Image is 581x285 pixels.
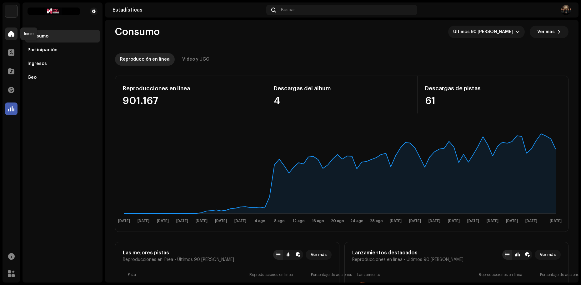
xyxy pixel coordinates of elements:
text: [DATE] [550,219,562,223]
span: Buscar [281,7,295,12]
div: Reproducción en línea [120,53,170,66]
text: [DATE] [390,219,402,223]
div: Reproducciones en línea [479,272,538,277]
span: Reproducciones en línea [123,257,173,262]
div: Estadísticas [113,7,264,12]
span: Últimos 90 [PERSON_NAME] [177,257,234,262]
text: [DATE] [506,219,518,223]
text: [DATE] [487,219,498,223]
text: [DATE] [157,219,169,223]
div: Pista [128,272,247,277]
div: Lanzamiento [357,272,476,277]
text: [DATE] [234,219,246,223]
re-m-nav-item: Participación [25,44,100,56]
span: Reproducciones en línea [352,257,403,262]
div: Lanzamientos destacados [352,250,463,256]
div: Video y UGC [182,53,209,66]
text: 12 ago [293,219,305,223]
img: edd8793c-a1b1-4538-85bc-e24b6277bc1e [5,5,18,17]
button: Ver más [530,26,568,38]
div: Porcentaje de acciones [311,272,327,277]
text: 16 ago [312,219,324,223]
span: Ver más [537,26,555,38]
div: Descargas de pistas [425,83,561,93]
button: Ver más [535,250,561,260]
div: Participación [28,47,58,52]
div: Reproducciones en línea [249,272,308,277]
text: [DATE] [467,219,479,223]
text: [DATE] [215,219,227,223]
text: [DATE] [138,219,149,223]
span: • [404,257,405,262]
div: Porcentaje de acciones [540,272,556,277]
re-m-nav-item: Consumo [25,30,100,42]
div: Descargas del álbum [274,83,410,93]
text: 24 ago [350,219,363,223]
text: 8 ago [274,219,285,223]
button: Ver más [306,250,332,260]
re-m-nav-item: Geo [25,71,100,84]
span: Ver más [311,248,327,261]
text: [DATE] [176,219,188,223]
text: [DATE] [409,219,421,223]
span: Consumo [115,26,160,38]
text: 4 ago [254,219,265,223]
text: [DATE] [448,219,460,223]
re-m-nav-item: Ingresos [25,57,100,70]
span: • [174,257,176,262]
span: Últimos 90 [PERSON_NAME] [407,257,463,262]
div: 61 [425,96,561,106]
div: dropdown trigger [515,26,520,38]
text: [DATE] [196,219,208,223]
div: Las mejores pistas [123,250,234,256]
div: Ingresos [28,61,47,66]
img: e4a42aab-0e37-4fe2-8321-b7c830e8d2de [561,5,571,15]
text: [DATE] [428,219,440,223]
span: Ver más [540,248,556,261]
span: Últimos 90 días [453,26,515,38]
text: 20 ago [331,219,344,223]
img: bd0f0126-c3b7-48be-a28a-19ec4722d7b3 [28,7,80,15]
div: Consumo [28,34,48,39]
text: [DATE] [118,219,130,223]
div: Reproducciones en línea [123,83,258,93]
div: Geo [28,75,37,80]
text: [DATE] [525,219,537,223]
div: 901.167 [123,96,258,106]
text: 28 ago [370,219,383,223]
div: 4 [274,96,410,106]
